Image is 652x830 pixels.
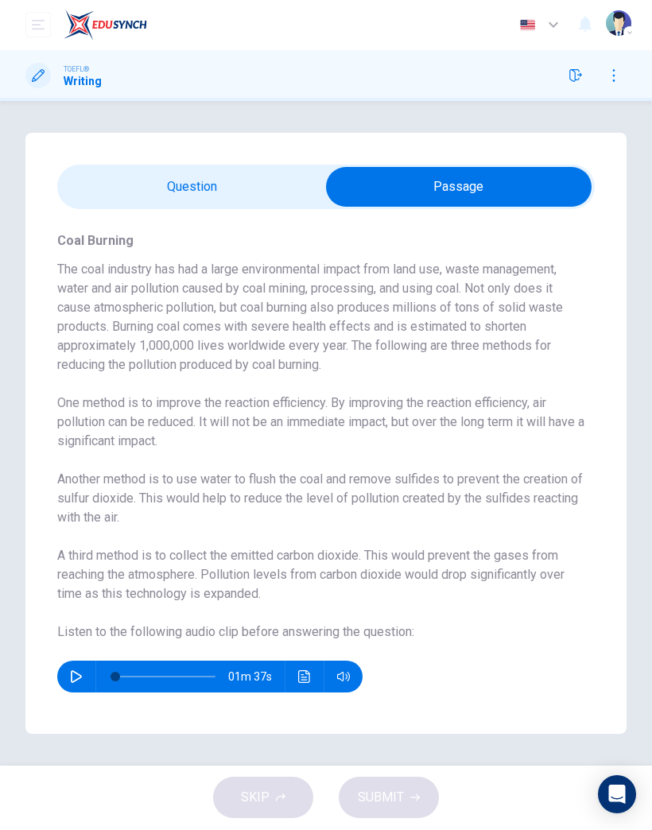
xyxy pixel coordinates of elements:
[57,234,134,249] span: Coal Burning
[64,76,102,88] h1: Writing
[57,261,588,375] h6: The coal industry has had a large environmental impact from land use, waste management, water and...
[57,394,588,452] h6: One method is to improve the reaction efficiency. By improving the reaction efficiency, air pollu...
[57,547,588,604] h6: A third method is to collect the emitted carbon dioxide. This would prevent the gases from reachi...
[57,623,588,642] h6: Listen to the following audio clip before answering the question :
[518,20,538,32] img: en
[292,661,317,693] button: Click to see the audio transcription
[57,471,588,528] h6: Another method is to use water to flush the coal and remove sulfides to prevent the creation of s...
[25,13,51,38] button: open mobile menu
[228,661,285,693] span: 01m 37s
[64,10,147,41] img: EduSynch logo
[598,776,636,814] div: Open Intercom Messenger
[606,11,631,37] img: Profile picture
[64,64,89,76] span: TOEFL®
